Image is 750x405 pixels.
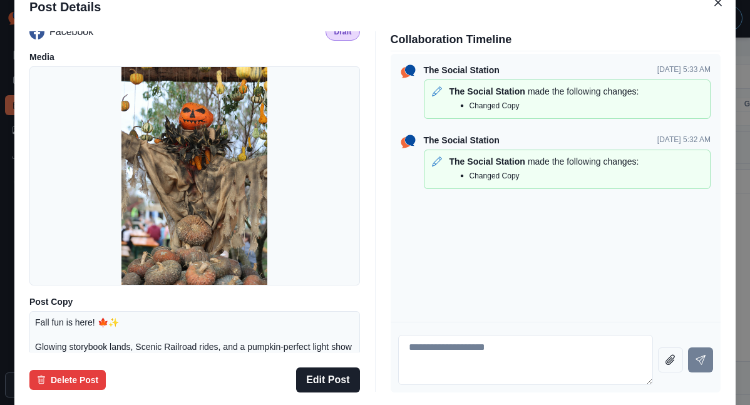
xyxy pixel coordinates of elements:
[657,134,711,147] p: [DATE] 5:32 AM
[528,155,639,168] p: made the following changes:
[688,347,713,372] button: Send message
[449,155,525,168] p: The Social Station
[29,370,106,390] button: Delete Post
[398,131,418,151] img: ssLogoSVG.f144a2481ffb055bcdd00c89108cbcb7.svg
[528,85,639,98] p: made the following changes:
[657,64,711,77] p: [DATE] 5:33 AM
[424,64,500,77] p: The Social Station
[334,26,351,38] p: Draft
[121,66,267,285] img: dfhbfscgat98m7cwxxox
[49,24,93,39] p: Facebook
[470,170,520,182] p: Changed Copy
[29,295,360,309] p: Post Copy
[658,347,683,372] button: Attach file
[470,100,520,111] p: Changed Copy
[424,134,500,147] p: The Social Station
[449,85,525,98] p: The Social Station
[296,367,359,392] button: Edit Post
[29,51,360,64] p: Media
[391,31,721,48] p: Collaboration Timeline
[398,61,418,81] img: ssLogoSVG.f144a2481ffb055bcdd00c89108cbcb7.svg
